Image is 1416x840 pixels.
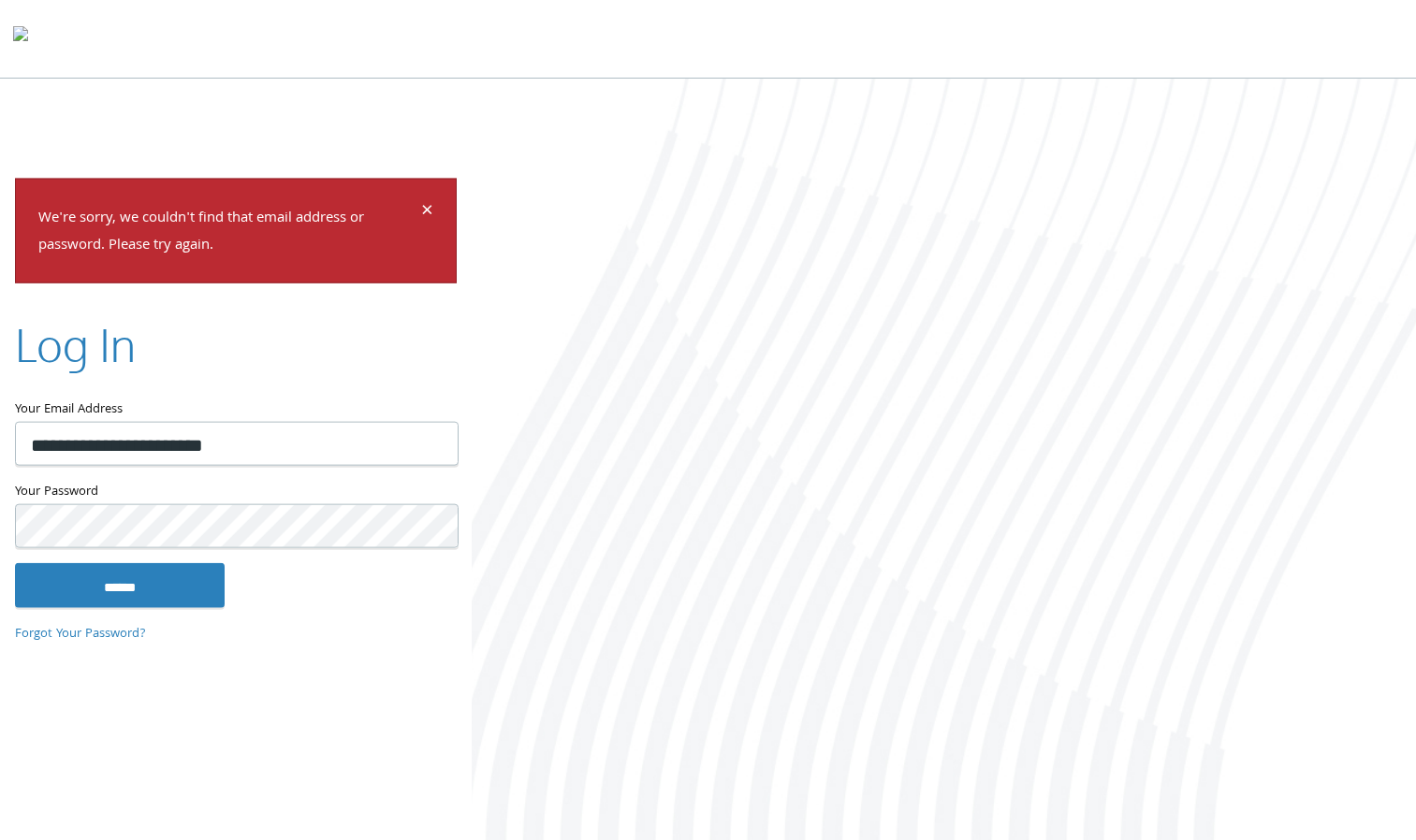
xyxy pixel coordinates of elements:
img: todyl-logo-dark.svg [13,20,28,57]
span: × [421,195,433,231]
label: Your Password [15,480,457,503]
p: We're sorry, we couldn't find that email address or password. Please try again. [38,206,418,260]
h2: Log In [15,312,136,375]
button: Dismiss alert [421,202,433,224]
a: Forgot Your Password? [15,624,146,644]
